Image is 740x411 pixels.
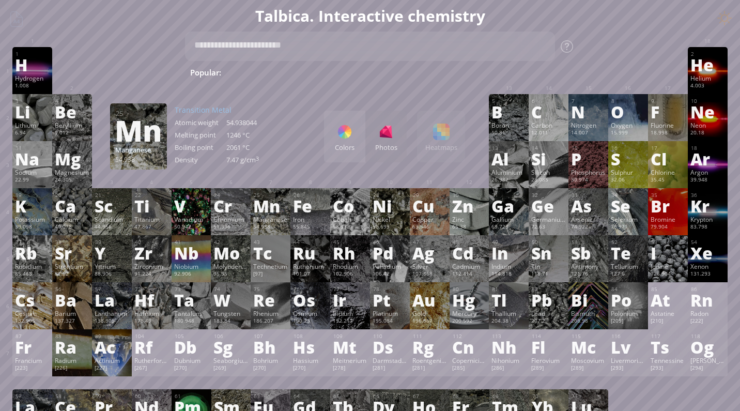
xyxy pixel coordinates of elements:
div: 87.62 [55,270,89,279]
sub: 2 [352,72,355,79]
div: 22 [135,192,169,199]
div: 114.818 [491,270,526,279]
div: 53 [651,239,685,246]
div: Hydrogen [15,74,50,82]
div: 22.99 [15,176,50,185]
div: Ru [293,245,328,261]
div: Tungsten [213,309,248,317]
div: Hafnium [134,309,169,317]
div: Argon [690,168,725,176]
div: Molybdenum [213,262,248,270]
div: Ca [55,197,89,214]
div: 33 [572,192,606,199]
div: 1.008 [15,82,50,90]
div: W [213,292,248,308]
div: Magnesium [55,168,89,176]
div: Tin [531,262,566,270]
div: Lithium [15,121,50,129]
div: Potassium [15,215,50,223]
div: Scandium [95,215,129,223]
div: Mn [253,197,288,214]
div: Bromine [651,215,685,223]
div: Beryllium [55,121,89,129]
div: Os [293,292,328,308]
div: P [571,150,606,167]
div: 2 [691,51,725,57]
span: HCl [412,66,438,79]
div: Sr [55,245,89,261]
div: Pd [373,245,407,261]
div: Rb [15,245,50,261]
div: 5 [492,98,526,104]
div: 76 [294,286,328,293]
div: 18.998 [651,129,685,138]
div: 36 [691,192,725,199]
span: Water [301,66,336,79]
div: Zn [452,197,487,214]
div: Ta [174,292,209,308]
div: 132.905 [15,317,50,326]
sub: 4 [468,72,471,79]
div: Iron [293,215,328,223]
div: Na [15,150,50,167]
div: Li [15,103,50,120]
div: K [15,197,50,214]
div: Atomic weight [175,118,226,127]
div: As [571,197,606,214]
div: 18 [691,145,725,151]
div: Density [175,155,226,164]
div: 46 [373,239,407,246]
div: 30.974 [571,176,606,185]
div: 86 [691,286,725,293]
div: 54.938 [253,223,288,232]
div: Colors [324,143,365,152]
div: Ne [690,103,725,120]
span: H O [340,66,368,79]
div: 106.42 [373,270,407,279]
div: 81 [492,286,526,293]
div: 4 [55,98,89,104]
div: Gallium [491,215,526,223]
div: Strontium [55,262,89,270]
div: Tantalum [174,309,209,317]
div: 88.906 [95,270,129,279]
div: 131.293 [690,270,725,279]
div: Technetium [253,262,288,270]
div: 51 [572,239,606,246]
div: Copper [412,215,447,223]
h1: Talbica. Interactive chemistry [5,5,735,26]
div: Lead [531,309,566,317]
div: Tellurium [611,262,645,270]
div: 6.94 [15,129,50,138]
div: 15 [572,145,606,151]
div: 16 [611,145,645,151]
div: 32.06 [611,176,645,185]
div: 72.63 [531,223,566,232]
div: Ba [55,292,89,308]
div: Zinc [452,215,487,223]
div: 95.95 [213,270,248,279]
div: Mg [55,150,89,167]
div: H [15,56,50,73]
div: 12.011 [531,129,566,138]
div: 54.938 [115,155,162,163]
div: 121.76 [571,270,606,279]
div: Titanium [134,215,169,223]
div: 27 [333,192,367,199]
div: 57 [95,286,129,293]
div: Pt [373,292,407,308]
div: 32 [532,192,566,199]
div: 6 [532,98,566,104]
div: 2061 °C [226,143,278,152]
div: 26 [294,192,328,199]
div: Sb [571,245,606,261]
div: 39.948 [690,176,725,185]
div: 38 [55,239,89,246]
div: Phosphorus [571,168,606,176]
div: Cd [452,245,487,261]
div: 79.904 [651,223,685,232]
div: Sodium [15,168,50,176]
div: 44 [294,239,328,246]
div: Kr [690,197,725,214]
div: O [611,103,645,120]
